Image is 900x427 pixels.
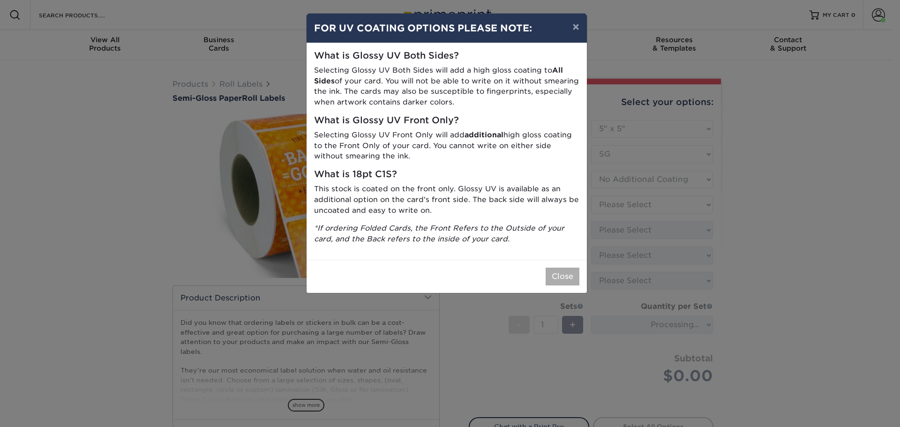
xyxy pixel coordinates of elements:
i: *If ordering Folded Cards, the Front Refers to the Outside of your card, and the Back refers to t... [314,224,564,243]
h5: What is 18pt C1S? [314,169,579,180]
button: × [565,14,586,40]
strong: All Sides [314,66,563,85]
p: Selecting Glossy UV Both Sides will add a high gloss coating to of your card. You will not be abl... [314,65,579,108]
p: This stock is coated on the front only. Glossy UV is available as an additional option on the car... [314,184,579,216]
h5: What is Glossy UV Both Sides? [314,51,579,61]
strong: additional [465,130,503,139]
h5: What is Glossy UV Front Only? [314,115,579,126]
h4: FOR UV COATING OPTIONS PLEASE NOTE: [314,21,579,35]
p: Selecting Glossy UV Front Only will add high gloss coating to the Front Only of your card. You ca... [314,130,579,162]
button: Close [546,268,579,285]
